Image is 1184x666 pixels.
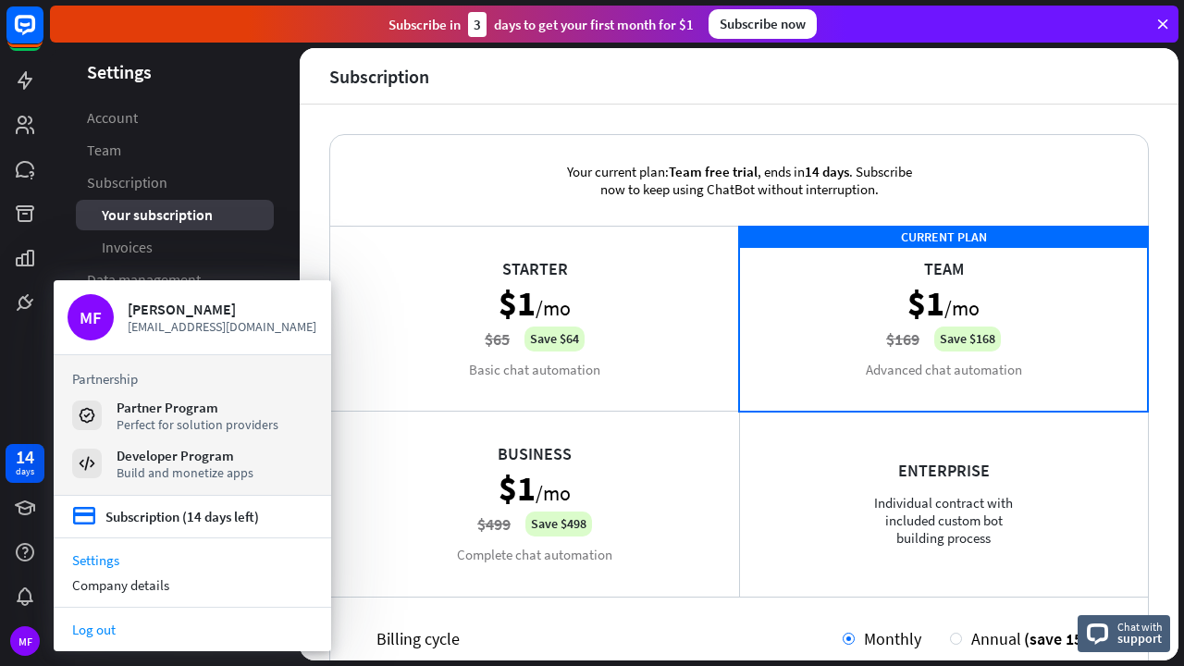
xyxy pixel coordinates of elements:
a: 14 days [6,444,44,483]
span: Monthly [864,628,921,649]
div: Subscribe in days to get your first month for $1 [388,12,694,37]
div: Developer Program [117,447,253,464]
a: credit_card Subscription (14 days left) [72,505,259,528]
div: Subscription (14 days left) [105,508,259,525]
h3: Partnership [72,370,313,388]
span: (save 15%) [1024,628,1102,649]
a: Log out [54,617,331,642]
a: Partner Program Perfect for solution providers [72,399,313,432]
span: Invoices [102,238,153,257]
div: 14 [16,449,34,465]
div: MF [68,294,114,340]
header: Settings [50,59,300,84]
a: Data management [76,265,274,295]
span: [EMAIL_ADDRESS][DOMAIN_NAME] [128,318,317,335]
div: Billing cycle [376,628,843,649]
span: Subscription [87,173,167,192]
div: days [16,465,34,478]
a: Settings [54,548,331,573]
div: Partner Program [117,399,278,416]
a: Team [76,135,274,166]
a: Subscription [76,167,274,198]
div: 3 [468,12,487,37]
span: 14 days [805,163,849,180]
a: Developer Program Build and monetize apps [72,447,313,480]
div: Your current plan: , ends in . Subscribe now to keep using ChatBot without interruption. [540,135,938,226]
span: Your subscription [102,205,213,225]
a: Account [76,103,274,133]
div: Build and monetize apps [117,464,253,481]
span: Team [87,141,121,160]
button: Open LiveChat chat widget [15,7,70,63]
span: Annual [971,628,1021,649]
span: support [1117,630,1163,647]
span: Chat with [1117,618,1163,635]
a: MF [PERSON_NAME] [EMAIL_ADDRESS][DOMAIN_NAME] [68,294,317,340]
span: Account [87,108,138,128]
span: Data management [87,270,201,290]
div: Subscription [329,66,429,87]
div: Company details [54,573,331,598]
div: Perfect for solution providers [117,416,278,433]
i: credit_card [72,505,96,528]
span: Team free trial [669,163,758,180]
div: Subscribe now [709,9,817,39]
a: Invoices [76,232,274,263]
div: [PERSON_NAME] [128,300,317,318]
div: MF [10,626,40,656]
